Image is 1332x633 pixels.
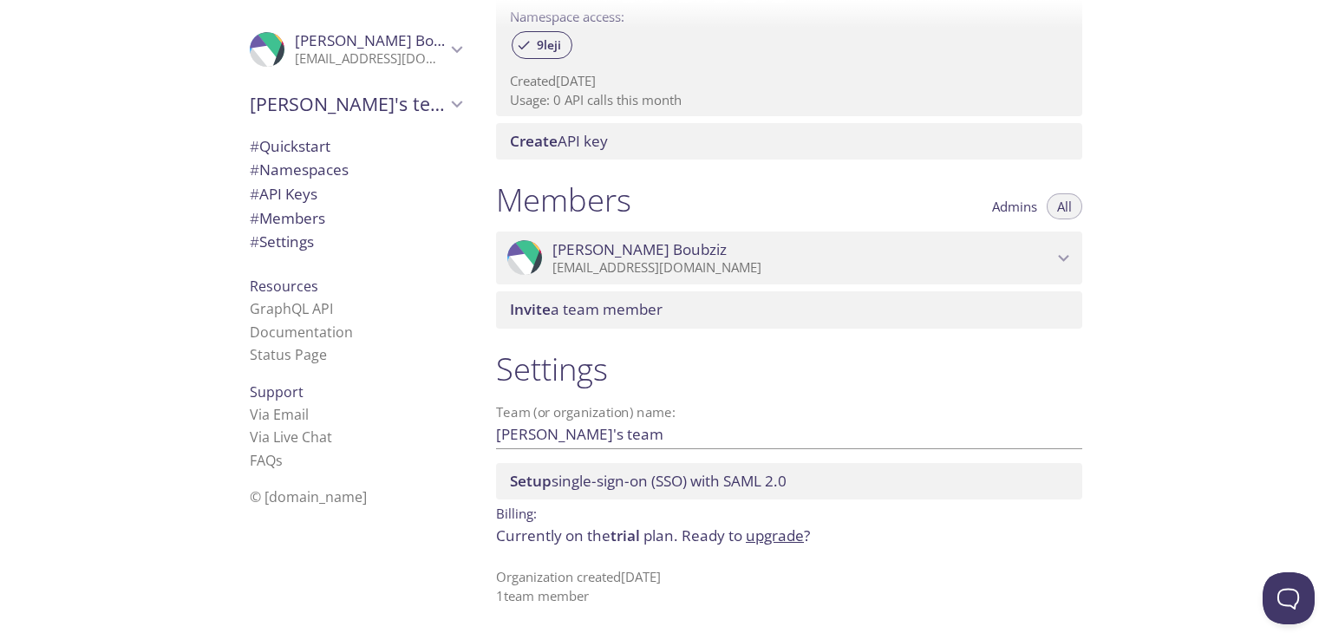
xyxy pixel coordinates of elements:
[250,92,446,116] span: [PERSON_NAME]'s team
[276,451,283,470] span: s
[236,134,475,159] div: Quickstart
[496,291,1082,328] div: Invite a team member
[510,471,787,491] span: single-sign-on (SSO) with SAML 2.0
[496,463,1082,499] div: Setup SSO
[236,21,475,78] div: Ramdane Boubziz
[250,184,259,204] span: #
[250,345,327,364] a: Status Page
[250,136,330,156] span: Quickstart
[250,487,367,506] span: © [DOMAIN_NAME]
[236,82,475,127] div: Ramdane's team
[510,131,608,151] span: API key
[496,123,1082,160] div: Create API Key
[682,525,810,545] span: Ready to ?
[496,232,1082,285] div: Ramdane Boubziz
[250,323,353,342] a: Documentation
[295,50,446,68] p: [EMAIL_ADDRESS][DOMAIN_NAME]
[496,525,1082,547] p: Currently on the plan.
[510,72,1068,90] p: Created [DATE]
[250,427,332,447] a: Via Live Chat
[510,471,552,491] span: Setup
[982,193,1048,219] button: Admins
[746,525,804,545] a: upgrade
[250,405,309,424] a: Via Email
[610,525,640,545] span: trial
[512,31,572,59] div: 9leji
[496,349,1082,388] h1: Settings
[250,184,317,204] span: API Keys
[236,206,475,231] div: Members
[236,182,475,206] div: API Keys
[1263,572,1315,624] iframe: Help Scout Beacon - Open
[250,160,349,179] span: Namespaces
[496,568,1082,605] p: Organization created [DATE] 1 team member
[250,208,325,228] span: Members
[250,160,259,179] span: #
[510,131,558,151] span: Create
[496,180,631,219] h1: Members
[552,240,727,259] span: [PERSON_NAME] Boubziz
[250,232,259,251] span: #
[250,208,259,228] span: #
[510,299,551,319] span: Invite
[526,37,571,53] span: 9leji
[496,499,1082,525] p: Billing:
[236,158,475,182] div: Namespaces
[250,451,283,470] a: FAQ
[250,299,333,318] a: GraphQL API
[250,382,304,401] span: Support
[1047,193,1082,219] button: All
[552,259,1053,277] p: [EMAIL_ADDRESS][DOMAIN_NAME]
[510,299,663,319] span: a team member
[295,30,469,50] span: [PERSON_NAME] Boubziz
[236,230,475,254] div: Team Settings
[250,232,314,251] span: Settings
[510,91,1068,109] p: Usage: 0 API calls this month
[250,277,318,296] span: Resources
[496,406,676,419] label: Team (or organization) name:
[250,136,259,156] span: #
